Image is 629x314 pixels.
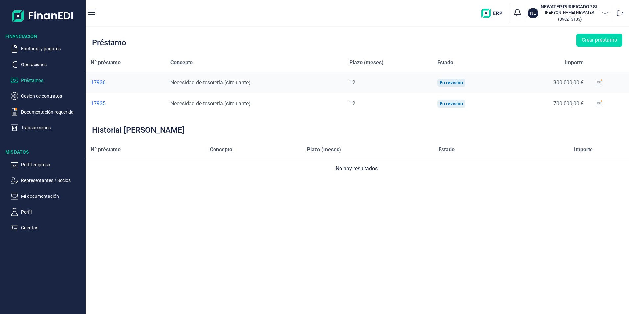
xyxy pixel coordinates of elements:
p: Cuentas [21,224,83,232]
h3: NEWATER PURIFICADOR SL [541,3,598,10]
span: 300.000,00 € [553,79,584,86]
button: Crear préstamo [576,34,622,47]
button: NENEWATER PURIFICADOR SL[PERSON_NAME] NEWATER(B90213133) [528,3,609,23]
span: Plazo (meses) [349,59,384,66]
p: Cesión de contratos [21,92,83,100]
span: Estado [439,146,455,154]
span: 12 [349,100,355,107]
span: Necesidad de tesorería (circulante) [170,100,251,107]
span: 17935 [91,100,106,107]
div: Préstamo [92,39,126,47]
span: Nº préstamo [91,59,121,66]
span: Nº préstamo [91,146,121,154]
button: Perfil empresa [11,161,83,169]
p: Perfil [21,208,83,216]
span: Plazo (meses) [307,146,341,154]
span: Concepto [210,146,232,154]
p: Mi documentación [21,192,83,200]
img: Logo de aplicación [12,5,74,26]
span: 12 [349,79,355,86]
div: Historial [PERSON_NAME] [92,126,185,134]
button: Transacciones [11,124,83,132]
button: Operaciones [11,61,83,68]
p: Préstamos [21,76,83,84]
small: Copiar cif [558,17,582,22]
div: En revisión [440,80,463,85]
p: [PERSON_NAME] NEWATER [541,10,598,15]
span: Importe [565,59,584,66]
span: 17936 [91,79,106,86]
div: En revisión [440,101,463,106]
button: Documentación requerida [11,108,83,116]
button: Préstamos [11,76,83,84]
span: Necesidad de tesorería (circulante) [170,79,251,86]
p: Transacciones [21,124,83,132]
p: Representantes / Socios [21,176,83,184]
span: Estado [437,59,453,66]
p: Perfil empresa [21,161,83,169]
button: Facturas y pagarés [11,45,83,53]
p: Operaciones [21,61,83,68]
span: 700.000,00 € [553,100,584,107]
button: Cesión de contratos [11,92,83,100]
button: Representantes / Socios [11,176,83,184]
span: Crear préstamo [582,36,617,44]
div: No hay resultados. [91,165,624,172]
span: Importe [574,146,593,154]
p: Facturas y pagarés [21,45,83,53]
button: Cuentas [11,224,83,232]
button: Mi documentación [11,192,83,200]
p: Documentación requerida [21,108,83,116]
p: NE [530,10,536,16]
span: Concepto [170,59,193,66]
button: Perfil [11,208,83,216]
img: erp [481,9,507,18]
